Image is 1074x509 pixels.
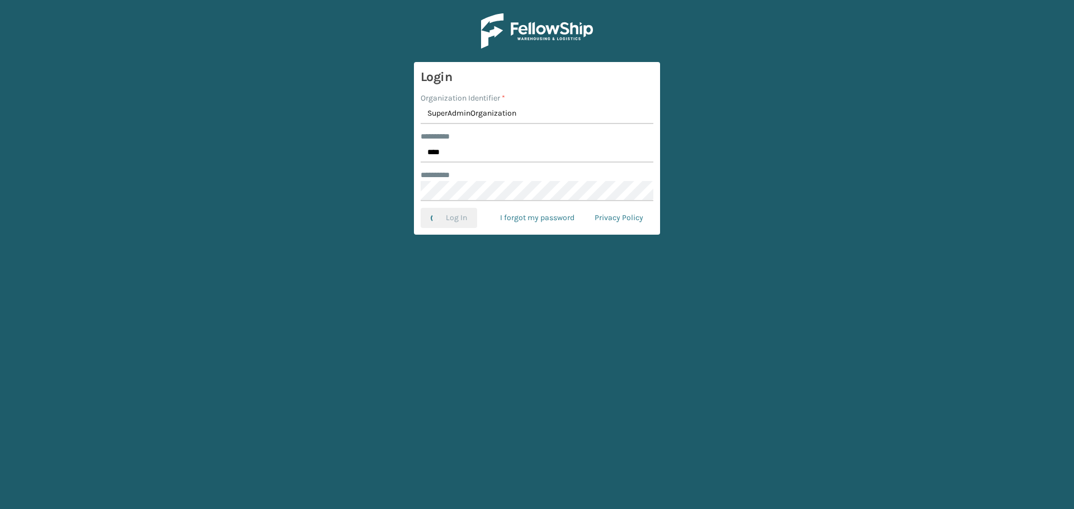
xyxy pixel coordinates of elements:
[421,92,505,104] label: Organization Identifier
[481,13,593,49] img: Logo
[490,208,585,228] a: I forgot my password
[585,208,653,228] a: Privacy Policy
[421,69,653,85] h3: Login
[421,208,477,228] button: Log In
